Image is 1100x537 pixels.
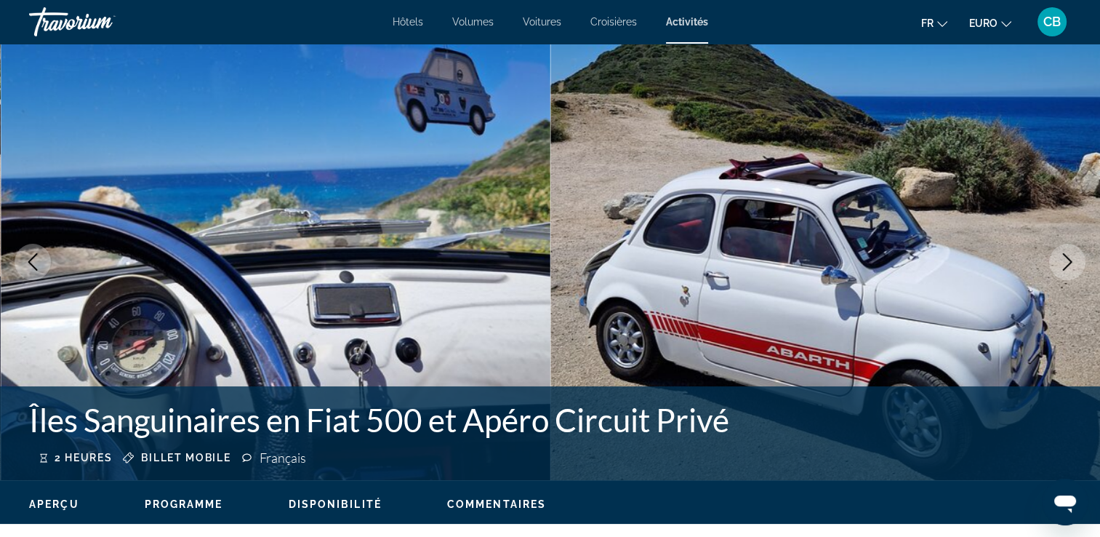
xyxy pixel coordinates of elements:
span: Aperçu [29,498,79,510]
iframe: Bouton de lancement de la fenêtre de messagerie [1042,479,1088,525]
a: Voitures [523,16,561,28]
button: Programme [145,498,223,511]
span: Billet mobile [141,452,230,464]
span: Disponibilité [289,498,382,510]
a: Activités [666,16,708,28]
font: Français [260,450,306,466]
button: Disponibilité [289,498,382,511]
button: Menu utilisateur [1033,7,1071,37]
a: Hôtels [393,16,423,28]
a: Travorium [29,3,174,41]
a: Croisières [590,16,637,28]
span: Commentaires [447,498,546,510]
button: Image précédente [15,244,51,280]
button: Aperçu [29,498,79,511]
button: Changer de devise [969,12,1011,33]
span: 2 heures [55,452,112,464]
button: Commentaires [447,498,546,511]
span: Programme [145,498,223,510]
button: Image suivante [1049,244,1085,280]
a: Volumes [452,16,494,28]
h1: Îles Sanguinaires en Fiat 500 et Apéro Circuit Privé [29,401,838,439]
span: EURO [969,17,997,29]
button: Changer la langue [921,12,947,33]
span: CB [1043,15,1061,29]
span: Fr [921,17,934,29]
